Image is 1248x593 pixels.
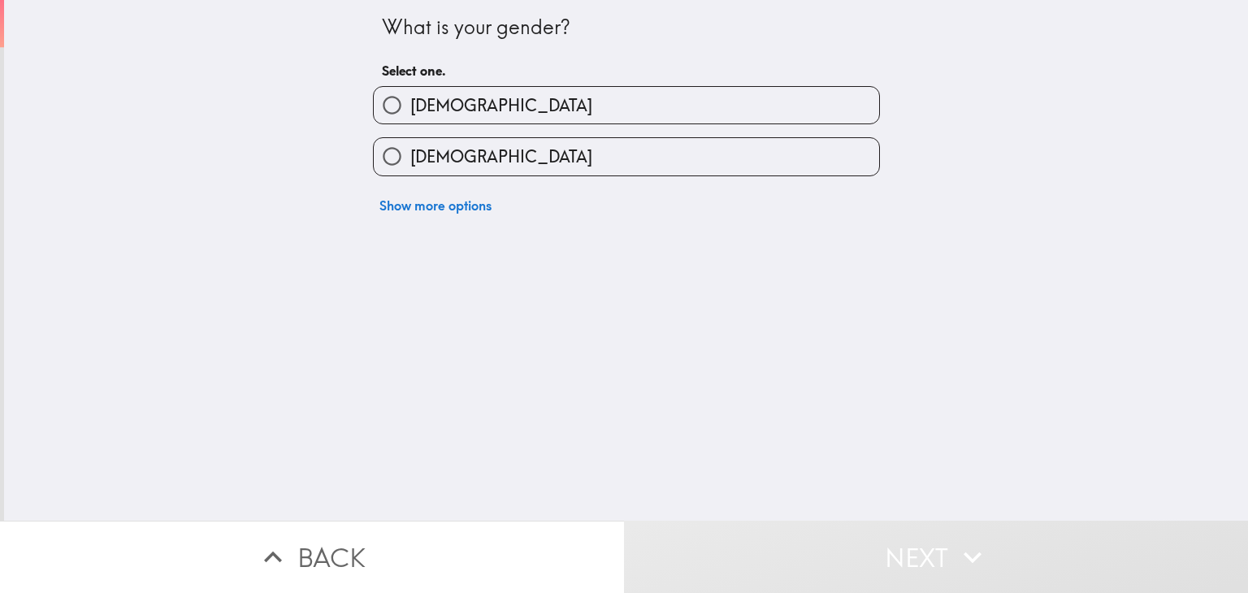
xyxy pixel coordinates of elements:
[382,14,871,41] div: What is your gender?
[373,189,498,222] button: Show more options
[624,521,1248,593] button: Next
[410,94,592,117] span: [DEMOGRAPHIC_DATA]
[374,138,879,175] button: [DEMOGRAPHIC_DATA]
[382,62,871,80] h6: Select one.
[374,87,879,123] button: [DEMOGRAPHIC_DATA]
[410,145,592,168] span: [DEMOGRAPHIC_DATA]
